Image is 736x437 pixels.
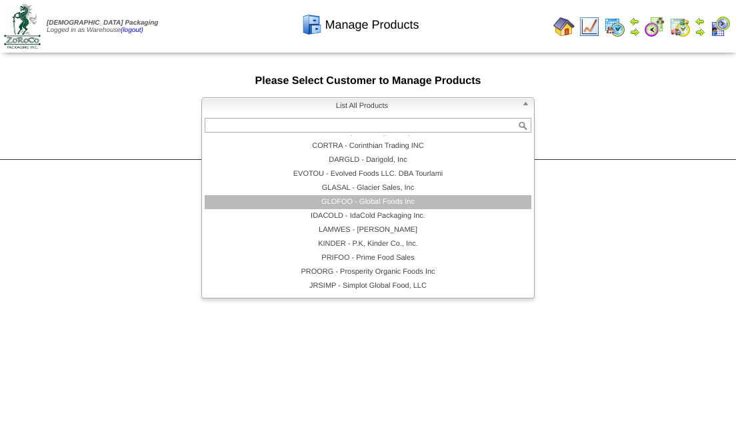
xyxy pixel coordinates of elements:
li: LAMWES - [PERSON_NAME] [205,223,531,237]
img: arrowright.gif [629,27,640,37]
img: arrowleft.gif [695,16,705,27]
li: CORTRA - Corinthian Trading INC [205,139,531,153]
img: arrowleft.gif [629,16,640,27]
span: Manage Products [325,18,419,32]
img: calendarcustomer.gif [709,16,731,37]
img: calendarblend.gif [644,16,665,37]
img: calendarprod.gif [604,16,625,37]
li: GLOFOO - Global Foods Inc [205,195,531,209]
li: SONEND - [PERSON_NAME] Endeavors, LLC DBA HUNDY [205,293,531,307]
span: [DEMOGRAPHIC_DATA] Packaging [47,19,158,27]
li: PRIFOO - Prime Food Sales [205,251,531,265]
li: JRSIMP - Simplot Global Food, LLC [205,279,531,293]
span: Please Select Customer to Manage Products [255,75,481,87]
span: Logged in as Warehouse [47,19,158,34]
li: IDACOLD - IdaCold Packaging Inc. [205,209,531,223]
a: (logout) [121,27,143,34]
li: EVOTOU - Evolved Foods LLC. DBA Tourlami [205,167,531,181]
img: calendarinout.gif [669,16,691,37]
li: PROORG - Prosperity Organic Foods Inc [205,265,531,279]
img: line_graph.gif [579,16,600,37]
img: arrowright.gif [695,27,705,37]
img: zoroco-logo-small.webp [4,4,41,49]
img: cabinet.gif [301,14,323,35]
li: DARGLD - Darigold, Inc [205,153,531,167]
span: List All Products [207,98,517,114]
li: GLASAL - Glacier Sales, Inc [205,181,531,195]
li: KINDER - P.K, Kinder Co., Inc. [205,237,531,251]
